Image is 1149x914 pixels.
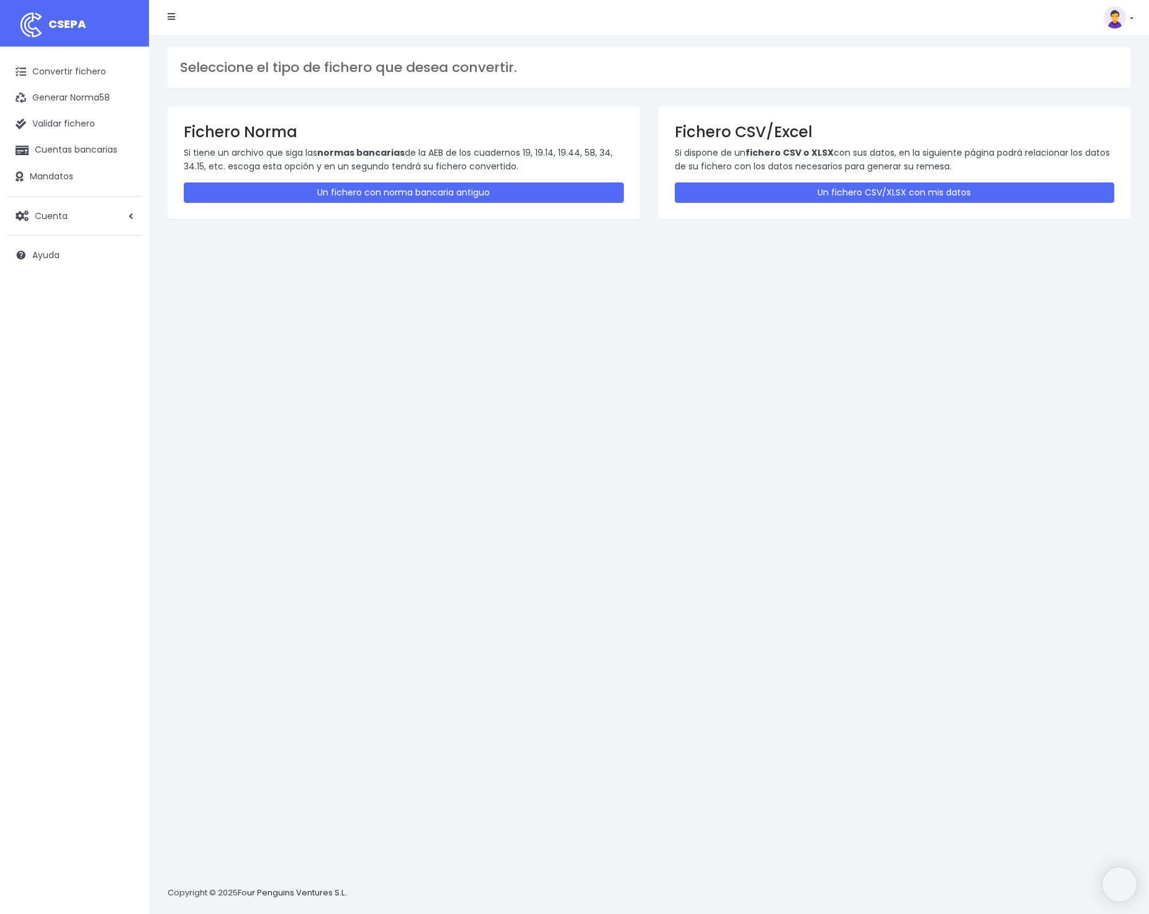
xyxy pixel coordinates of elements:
h3: Seleccione el tipo de fichero que desea convertir. [180,60,1118,76]
a: Un fichero con norma bancaria antiguo [184,182,624,203]
a: Validar fichero [6,111,143,137]
a: Cuentas bancarias [6,137,143,163]
strong: normas bancarias [317,146,405,159]
a: Generar Norma58 [6,85,143,111]
h3: Fichero Norma [184,123,624,141]
a: Cuenta [6,203,143,229]
p: Copyright © 2025 . [168,887,348,900]
a: Mandatos [6,164,143,190]
h3: Fichero CSV/Excel [675,123,1115,141]
span: CSEPA [48,16,86,32]
a: Ayuda [6,242,143,268]
img: profile [1104,6,1126,29]
a: Un fichero CSV/XLSX con mis datos [675,182,1115,203]
span: Ayuda [32,249,60,261]
span: Cuenta [35,209,68,222]
p: Si dispone de un con sus datos, en la siguiente página podrá relacionar los datos de su fichero c... [675,146,1115,174]
img: logo [16,9,47,40]
a: Convertir fichero [6,59,143,85]
p: Si tiene un archivo que siga las de la AEB de los cuadernos 19, 19.14, 19.44, 58, 34, 34.15, etc.... [184,146,624,174]
a: Four Penguins Ventures S.L. [238,887,346,898]
strong: fichero CSV o XLSX [746,146,834,159]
